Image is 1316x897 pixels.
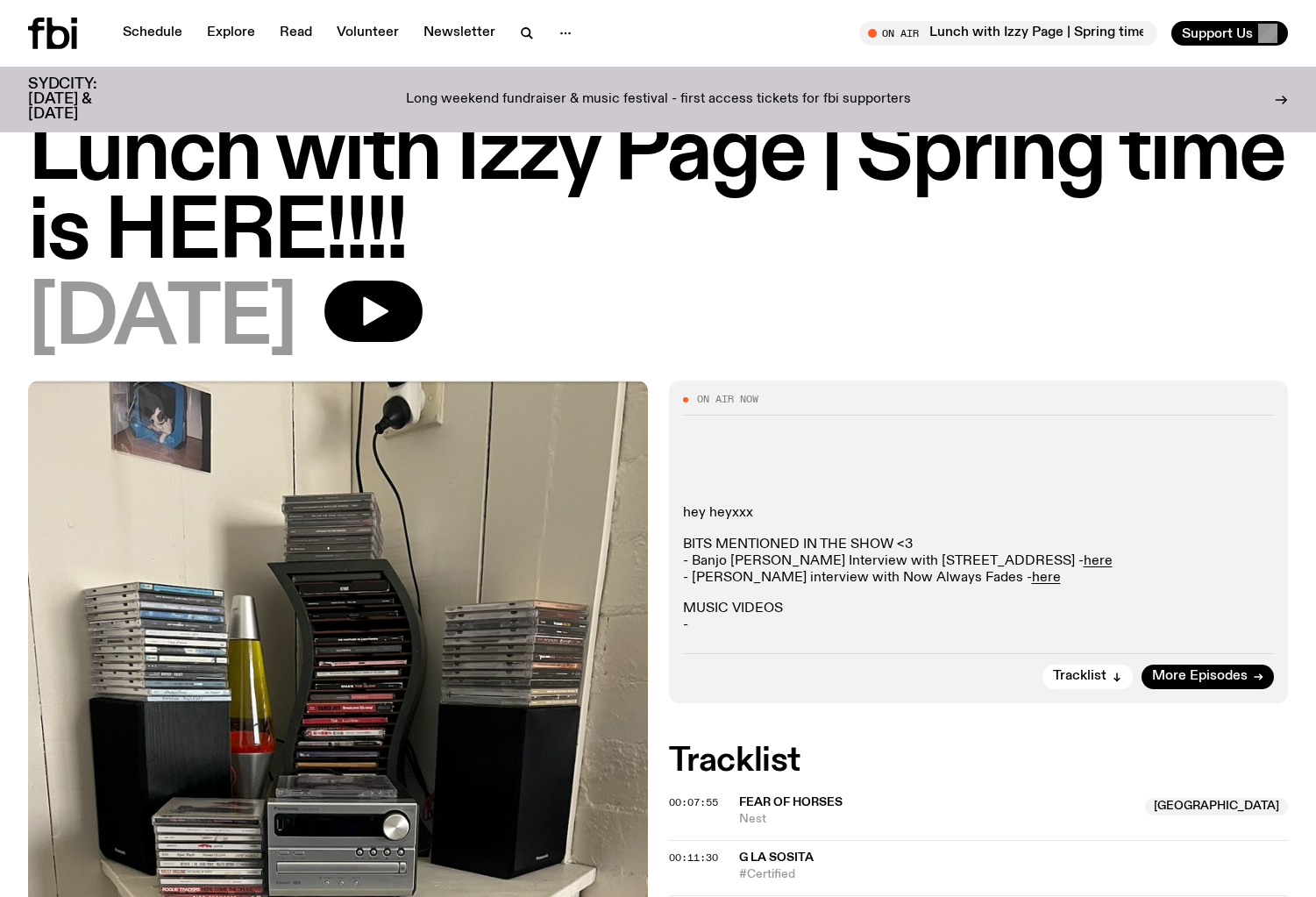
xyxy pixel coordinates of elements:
[683,505,1275,522] p: hey heyxxx
[28,281,296,360] span: [DATE]
[326,21,409,46] a: Volunteer
[1142,665,1274,689] a: More Episodes
[683,601,1275,634] p: MUSIC VIDEOS -
[1145,798,1288,815] span: [GEOGRAPHIC_DATA]
[739,851,814,864] span: G La Sosita
[697,395,758,404] span: On Air Now
[1042,665,1133,689] button: Tracklist
[1053,670,1106,683] span: Tracklist
[28,77,140,122] h3: SYDCITY: [DATE] & [DATE]
[1032,571,1061,585] a: here
[1152,670,1248,683] span: More Episodes
[669,851,718,865] span: 00:11:30
[739,866,1289,883] span: #Certified
[413,21,506,46] a: Newsletter
[1182,25,1253,41] span: Support Us
[112,21,193,46] a: Schedule
[406,92,911,108] p: Long weekend fundraiser & music festival - first access tickets for fbi supporters
[1171,21,1288,46] button: Support Us
[269,21,323,46] a: Read
[859,21,1157,46] button: On AirLunch with Izzy Page | Spring time is HERE!!!!
[739,796,843,808] span: Fear of Horses
[1084,554,1113,568] a: here
[669,795,718,809] span: 00:07:55
[739,811,1135,828] span: Nest
[683,537,1275,587] p: BITS MENTIONED IN THE SHOW <3 - Banjo [PERSON_NAME] Interview with [STREET_ADDRESS] - - [PERSON_N...
[196,21,266,46] a: Explore
[28,116,1288,274] h1: Lunch with Izzy Page | Spring time is HERE!!!!
[669,745,1289,777] h2: Tracklist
